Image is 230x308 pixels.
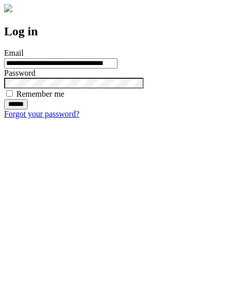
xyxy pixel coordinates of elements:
h2: Log in [4,25,226,38]
label: Password [4,69,35,77]
img: logo-4e3dc11c47720685a147b03b5a06dd966a58ff35d612b21f08c02c0306f2b779.png [4,4,12,12]
a: Forgot your password? [4,109,79,118]
label: Email [4,49,24,57]
label: Remember me [16,90,64,98]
